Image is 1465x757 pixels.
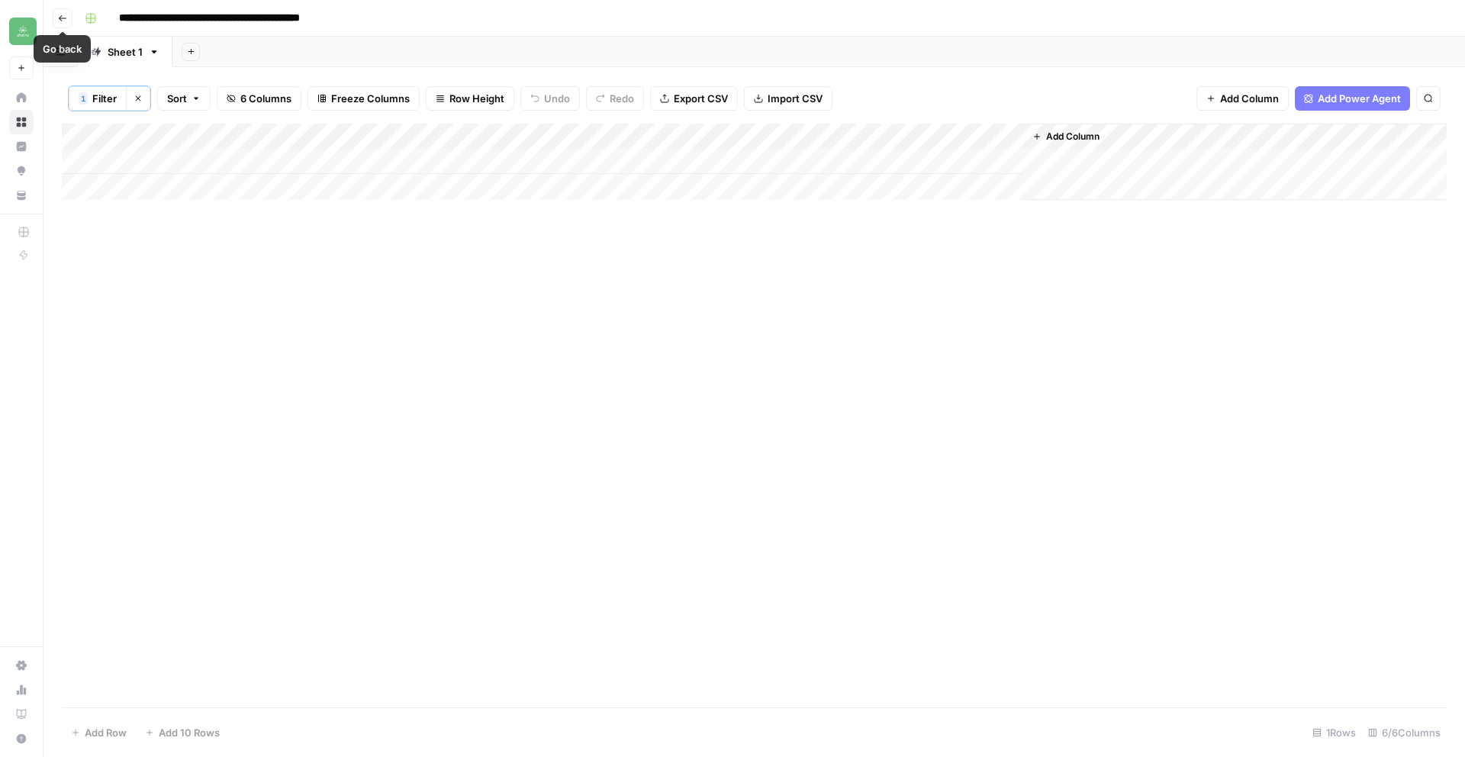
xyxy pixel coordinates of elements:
span: Export CSV [674,91,728,106]
span: Undo [544,91,570,106]
button: Help + Support [9,726,34,751]
button: Import CSV [744,86,832,111]
button: 1Filter [69,86,126,111]
button: Row Height [426,86,514,111]
span: Add 10 Rows [159,725,220,740]
button: Add Column [1196,86,1289,111]
span: Sort [167,91,187,106]
span: Add Column [1220,91,1279,106]
button: Undo [520,86,580,111]
button: Sort [157,86,211,111]
button: Freeze Columns [307,86,420,111]
div: 6/6 Columns [1362,720,1447,745]
a: Learning Hub [9,702,34,726]
button: Add Row [62,720,136,745]
button: Export CSV [650,86,738,111]
button: Redo [586,86,644,111]
span: Add Row [85,725,127,740]
a: Sheet 1 [78,37,172,67]
span: Redo [610,91,634,106]
a: Settings [9,653,34,678]
span: 6 Columns [240,91,291,106]
span: Add Power Agent [1318,91,1401,106]
button: Add Power Agent [1295,86,1410,111]
a: Home [9,85,34,110]
a: Insights [9,134,34,159]
span: Add Column [1046,130,1100,143]
button: Workspace: Distru [9,12,34,50]
img: Distru Logo [9,18,37,45]
button: 6 Columns [217,86,301,111]
a: Opportunities [9,159,34,183]
span: Import CSV [768,91,823,106]
span: Freeze Columns [331,91,410,106]
a: Browse [9,110,34,134]
a: Your Data [9,183,34,208]
button: Add Column [1026,127,1106,147]
span: Row Height [449,91,504,106]
a: Usage [9,678,34,702]
div: Sheet 1 [108,44,143,60]
span: 1 [81,92,85,105]
button: Add 10 Rows [136,720,229,745]
span: Filter [92,91,117,106]
div: 1 [79,92,88,105]
div: 1 Rows [1306,720,1362,745]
